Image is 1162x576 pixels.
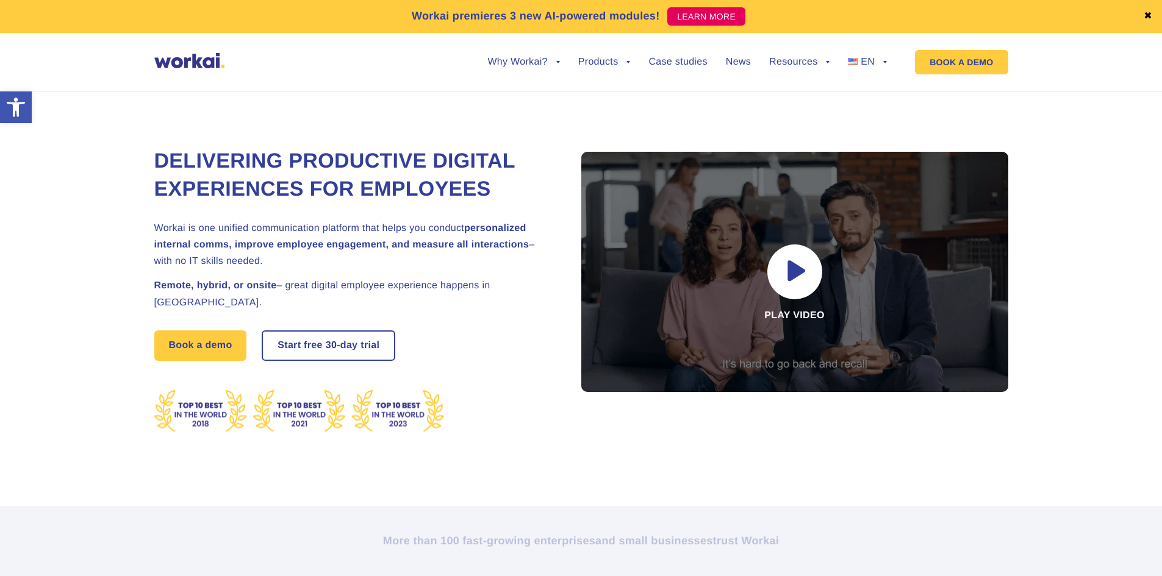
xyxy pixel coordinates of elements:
[595,535,712,547] i: and small businesses
[915,50,1008,74] a: BOOK A DEMO
[412,8,660,24] p: Workai premieres 3 new AI-powered modules!
[154,277,551,310] h2: – great digital employee experience happens in [GEOGRAPHIC_DATA].
[154,280,277,291] strong: Remote, hybrid, or onsite
[326,341,358,350] i: 30-day
[154,330,247,361] a: Book a demo
[578,57,631,67] a: Products
[726,57,751,67] a: News
[769,57,830,67] a: Resources
[667,7,745,26] a: LEARN MORE
[861,57,875,67] span: EN
[648,57,707,67] a: Case studies
[263,332,394,360] a: Start free30-daytrial
[487,57,559,67] a: Why Workai?
[154,148,551,204] h1: Delivering Productive Digital Experiences for Employees
[581,152,1008,392] div: Play video
[243,533,920,548] h2: More than 100 fast-growing enterprises trust Workai
[1144,12,1152,21] a: ✖
[154,220,551,270] h2: Workai is one unified communication platform that helps you conduct – with no IT skills needed.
